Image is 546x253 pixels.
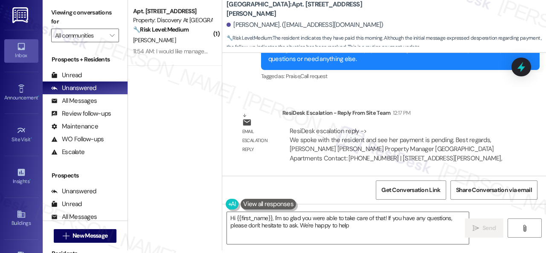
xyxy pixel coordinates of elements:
[54,229,117,243] button: New Message
[51,84,96,93] div: Unanswered
[51,148,84,157] div: Escalate
[51,200,82,209] div: Unread
[110,32,114,39] i: 
[51,96,97,105] div: All Messages
[381,186,440,195] span: Get Conversation Link
[51,71,82,80] div: Unread
[482,224,496,233] span: Send
[63,233,69,239] i: 
[282,108,514,120] div: ResiDesk Escalation - Reply From Site Team
[51,122,98,131] div: Maintenance
[51,187,96,196] div: Unanswered
[31,135,32,141] span: •
[4,207,38,230] a: Buildings
[465,218,503,238] button: Send
[43,171,128,180] div: Prospects
[450,180,537,200] button: Share Conversation via email
[38,93,39,99] span: •
[290,127,502,163] div: ResiDesk escalation reply -> We spoke with the resident and see her payment is pending. Best rega...
[227,35,272,41] strong: 🔧 Risk Level: Medium
[133,16,212,25] div: Property: Discovery At [GEOGRAPHIC_DATA]
[227,212,469,244] textarea: Hi {{first_name}}, I'm so glad you were able to take care of that! If you have any questions, ple...
[12,7,30,23] img: ResiDesk Logo
[133,36,176,44] span: [PERSON_NAME]
[4,39,38,62] a: Inbox
[286,73,300,80] span: Praise ,
[268,45,526,64] div: I'm so glad to hear you were able to pay this morning! Please let us know if you have any other q...
[376,180,446,200] button: Get Conversation Link
[521,225,528,232] i: 
[261,70,540,82] div: Tagged as:
[227,20,383,29] div: [PERSON_NAME]. ([EMAIL_ADDRESS][DOMAIN_NAME])
[51,135,104,144] div: WO Follow-ups
[73,231,107,240] span: New Message
[51,6,119,29] label: Viewing conversations for
[55,29,105,42] input: All communities
[51,212,97,221] div: All Messages
[242,127,276,154] div: Email escalation reply
[29,177,31,183] span: •
[4,165,38,188] a: Insights •
[227,34,546,52] span: : The resident indicates they have paid this morning. Although the initial message expressed desp...
[391,108,411,117] div: 12:17 PM
[133,47,331,55] div: 11:54 AM: I would like management number and would like a link to make a review
[43,55,128,64] div: Prospects + Residents
[4,123,38,146] a: Site Visit •
[473,225,479,232] i: 
[133,7,212,16] div: Apt. [STREET_ADDRESS]
[51,109,111,118] div: Review follow-ups
[133,26,189,33] strong: 🔧 Risk Level: Medium
[300,73,327,80] span: Call request
[456,186,532,195] span: Share Conversation via email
